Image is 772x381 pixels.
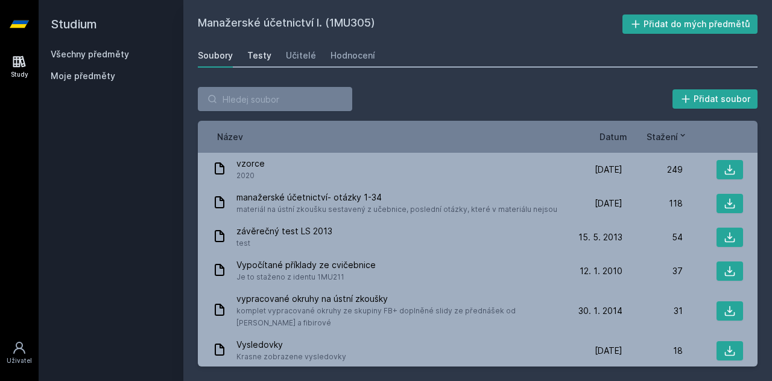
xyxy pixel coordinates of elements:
[580,265,622,277] span: 12. 1. 2010
[600,130,627,143] button: Datum
[2,48,36,85] a: Study
[331,50,375,62] div: Hodnocení
[622,231,683,243] div: 54
[236,158,265,170] span: vzorce
[198,43,233,68] a: Soubory
[286,50,316,62] div: Učitelé
[595,197,622,210] span: [DATE]
[11,70,28,79] div: Study
[236,225,332,237] span: závěrečný test LS 2013
[198,50,233,62] div: Soubory
[217,130,243,143] button: Název
[2,335,36,371] a: Uživatel
[236,259,376,271] span: Vypočítané příklady ze cvičebnice
[236,170,265,182] span: 2020
[622,14,758,34] button: Přidat do mých předmětů
[236,305,557,329] span: komplet vypracované okruhy ze skupiny FB+ doplněné slidy ze přednášek od [PERSON_NAME] a fibirové
[622,265,683,277] div: 37
[51,70,115,82] span: Moje předměty
[622,305,683,317] div: 31
[672,89,758,109] button: Přidat soubor
[595,345,622,357] span: [DATE]
[236,351,346,363] span: Krasne zobrazene vysledovky
[236,203,557,216] span: materiál na ústní zkoušku sestavený z učebnice, poslední otázky, které v materiálu nejsou
[647,130,678,143] span: Stažení
[622,164,683,176] div: 249
[236,191,557,203] span: manažerské účetnictví- otázky 1-34
[198,14,622,34] h2: Manažerské účetnictví I. (1MU305)
[622,197,683,210] div: 118
[247,43,271,68] a: Testy
[198,87,352,111] input: Hledej soubor
[331,43,375,68] a: Hodnocení
[7,356,32,365] div: Uživatel
[647,130,688,143] button: Stažení
[578,305,622,317] span: 30. 1. 2014
[51,49,129,59] a: Všechny předměty
[236,271,376,283] span: Je to staženo z identu 1MU211
[286,43,316,68] a: Učitelé
[595,164,622,176] span: [DATE]
[236,237,332,249] span: test
[578,231,622,243] span: 15. 5. 2013
[236,293,557,305] span: vypracované okruhy na ústní zkoušky
[236,339,346,351] span: Vysledovky
[247,50,271,62] div: Testy
[622,345,683,357] div: 18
